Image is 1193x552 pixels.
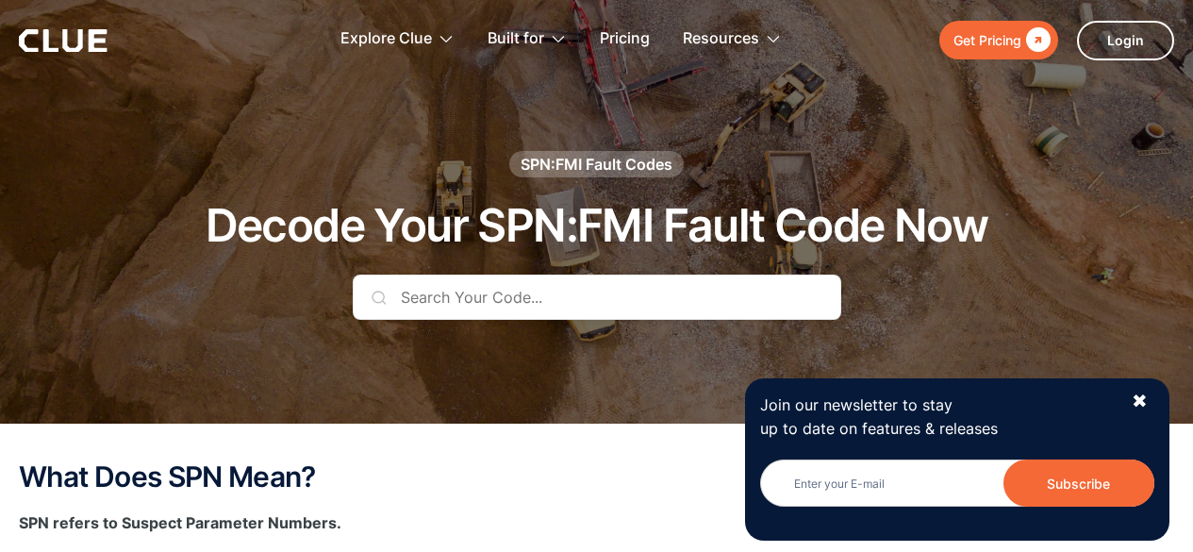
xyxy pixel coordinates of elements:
[340,9,432,69] div: Explore Clue
[521,154,672,175] div: SPN:FMI Fault Codes
[683,9,782,69] div: Resources
[760,460,1154,507] input: Enter your E-mail
[1132,390,1148,413] div: ✖
[340,9,455,69] div: Explore Clue
[353,275,841,320] input: Search Your Code...
[19,461,1174,493] h2: What Does SPN Mean?
[953,28,1021,52] div: Get Pricing
[19,513,341,532] strong: SPN refers to Suspect Parameter Numbers.
[1021,28,1051,52] div: 
[1003,460,1154,507] input: Subscribe
[600,9,650,69] a: Pricing
[683,9,759,69] div: Resources
[939,21,1058,59] a: Get Pricing
[760,460,1154,526] form: Newsletter
[760,393,1115,441] p: Join our newsletter to stay up to date on features & releases
[488,9,544,69] div: Built for
[488,9,567,69] div: Built for
[1077,21,1174,60] a: Login
[206,201,988,251] h1: Decode Your SPN:FMI Fault Code Now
